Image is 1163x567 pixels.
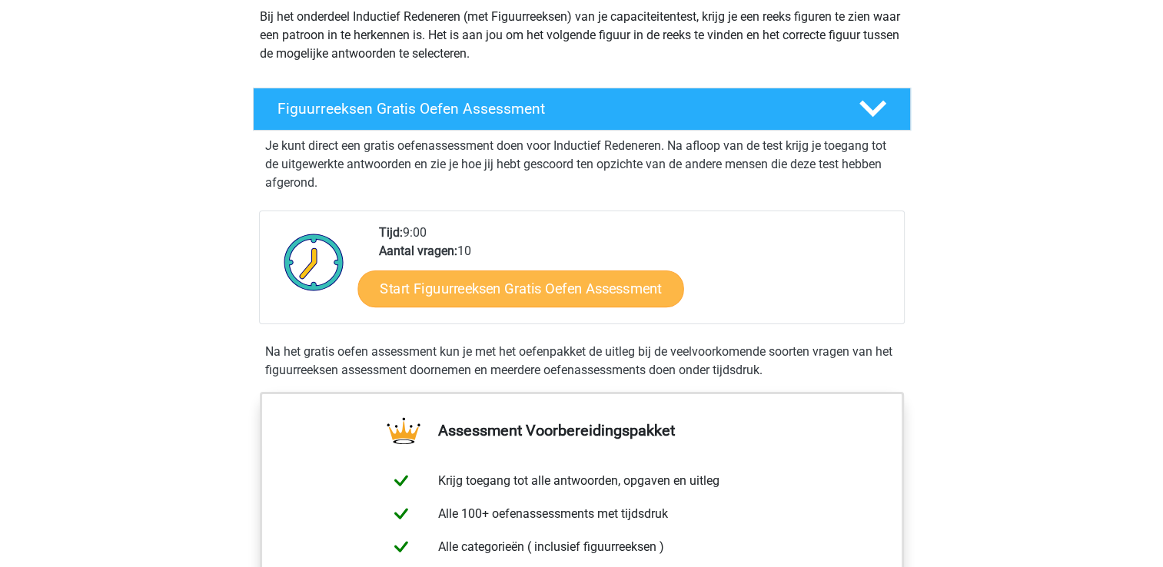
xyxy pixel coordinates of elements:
h4: Figuurreeksen Gratis Oefen Assessment [277,100,834,118]
div: Na het gratis oefen assessment kun je met het oefenpakket de uitleg bij de veelvoorkomende soorte... [259,343,905,380]
p: Je kunt direct een gratis oefenassessment doen voor Inductief Redeneren. Na afloop van de test kr... [265,137,899,192]
div: 9:00 10 [367,224,903,323]
a: Start Figuurreeksen Gratis Oefen Assessment [357,270,683,307]
p: Bij het onderdeel Inductief Redeneren (met Figuurreeksen) van je capaciteitentest, krijg je een r... [260,8,904,63]
b: Aantal vragen: [379,244,457,258]
a: Figuurreeksen Gratis Oefen Assessment [247,88,917,131]
b: Tijd: [379,225,403,240]
img: Klok [275,224,353,300]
